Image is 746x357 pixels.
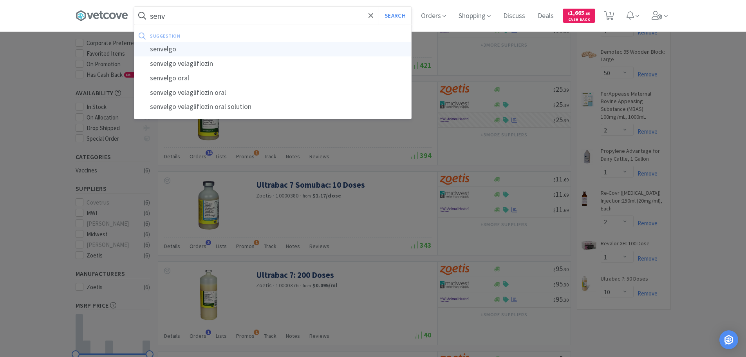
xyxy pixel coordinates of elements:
div: senvelgo velagliflozin [134,56,411,71]
div: senvelgo [134,42,411,56]
span: $ [568,11,570,16]
button: Search [379,7,411,25]
a: 7 [601,13,617,20]
a: $1,665.65Cash Back [563,5,595,26]
div: senvelgo velagliflozin oral solution [134,100,411,114]
div: Open Intercom Messenger [719,330,738,349]
span: . 65 [584,11,590,16]
input: Search by item, sku, manufacturer, ingredient, size... [134,7,411,25]
a: Deals [535,13,557,20]
a: Discuss [500,13,528,20]
div: senvelgo velagliflozin oral [134,85,411,100]
div: suggestion [150,30,293,42]
span: Cash Back [568,18,590,23]
span: 1,665 [568,9,590,16]
div: senvelgo oral [134,71,411,85]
